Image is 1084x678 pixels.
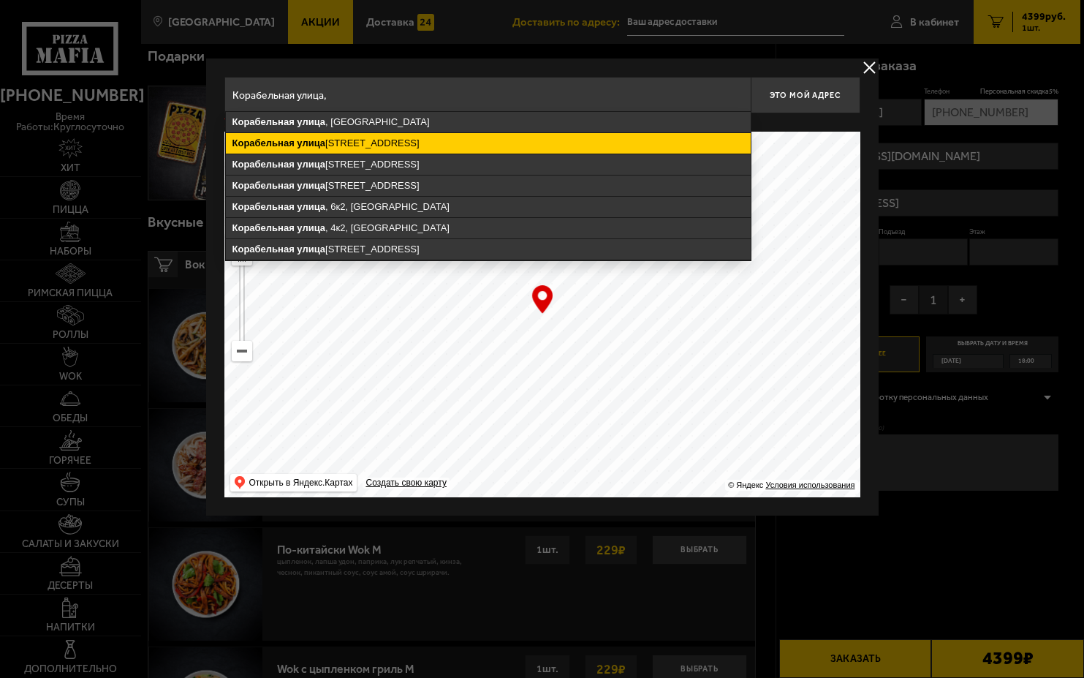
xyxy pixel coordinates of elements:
[232,222,295,233] ymaps: Корабельная
[363,478,449,489] a: Создать свою карту
[249,474,353,491] ymaps: Открыть в Яндекс.Картах
[770,91,840,100] span: Это мой адрес
[226,239,751,260] ymaps: [STREET_ADDRESS]
[751,77,860,113] button: Это мой адрес
[226,218,751,238] ymaps: , 4к2, [GEOGRAPHIC_DATA]
[297,244,325,255] ymaps: улица
[232,116,295,127] ymaps: Корабельная
[232,159,295,170] ymaps: Корабельная
[765,481,854,489] a: Условия использования
[297,138,325,148] ymaps: улица
[232,244,295,255] ymaps: Корабельная
[224,77,751,113] input: Введите адрес доставки
[226,154,751,175] ymaps: [STREET_ADDRESS]
[297,201,325,212] ymaps: улица
[226,133,751,154] ymaps: [STREET_ADDRESS]
[226,197,751,217] ymaps: , 6к2, [GEOGRAPHIC_DATA]
[297,222,325,233] ymaps: улица
[226,176,751,196] ymaps: [STREET_ADDRESS]
[860,59,879,77] button: delivery type
[230,474,357,491] ymaps: Открыть в Яндекс.Картах
[297,116,325,127] ymaps: улица
[232,180,295,191] ymaps: Корабельная
[232,201,295,212] ymaps: Корабельная
[728,481,763,489] ymaps: © Яндекс
[297,180,325,191] ymaps: улица
[224,117,431,129] p: Укажите дом на карте или в поле ввода
[297,159,325,170] ymaps: улица
[232,138,295,148] ymaps: Корабельная
[226,112,751,132] ymaps: , [GEOGRAPHIC_DATA]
